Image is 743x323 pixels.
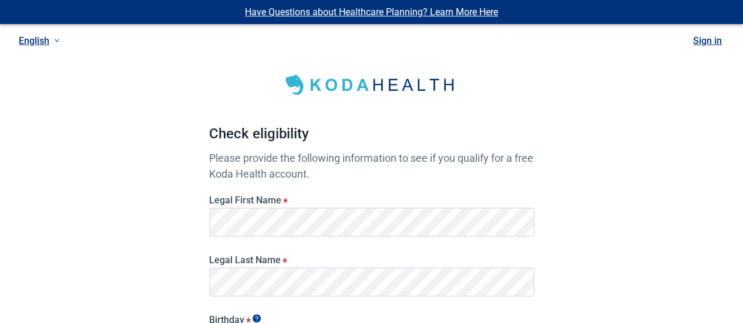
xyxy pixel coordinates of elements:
[54,38,60,43] span: down
[693,35,722,46] a: Sign in
[14,31,65,50] a: Current language: English
[245,6,498,18] a: Have Questions about Healthcare Planning? Learn More Here
[278,70,466,100] img: Koda Health
[209,123,534,150] h1: Check eligibility
[209,195,534,206] label: Legal First Name
[209,254,534,266] label: Legal Last Name
[253,314,261,322] span: Show tooltip
[209,150,534,182] p: Please provide the following information to see if you qualify for a free Koda Health account.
